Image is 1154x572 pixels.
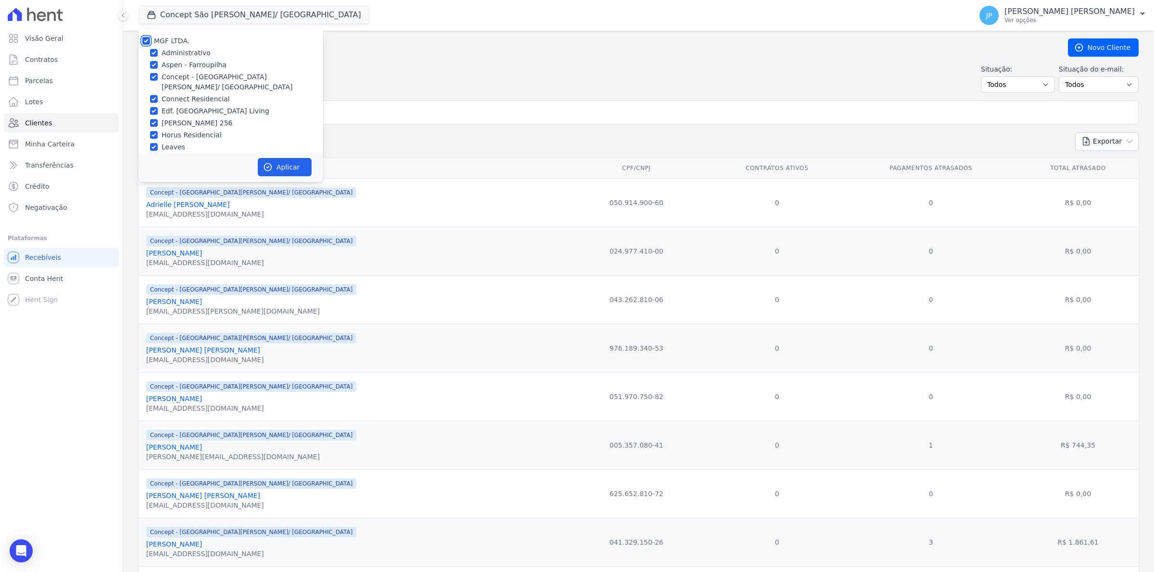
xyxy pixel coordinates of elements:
td: 0 [844,372,1017,421]
div: Open Intercom Messenger [10,539,33,562]
a: Minha Carteira [4,134,119,154]
td: 0 [710,324,844,372]
td: R$ 0,00 [1017,227,1139,275]
label: Administrativo [162,48,211,58]
button: Aplicar [258,158,312,176]
a: Novo Cliente [1068,38,1139,57]
span: Concept - [GEOGRAPHIC_DATA][PERSON_NAME]/ [GEOGRAPHIC_DATA] [146,333,356,343]
td: 0 [844,469,1017,518]
span: Concept - [GEOGRAPHIC_DATA][PERSON_NAME]/ [GEOGRAPHIC_DATA] [146,236,356,246]
td: 0 [844,275,1017,324]
label: Concept - [GEOGRAPHIC_DATA][PERSON_NAME]/ [GEOGRAPHIC_DATA] [162,72,323,92]
td: 1 [844,421,1017,469]
a: [PERSON_NAME] [146,298,202,305]
span: Crédito [25,182,50,191]
span: Minha Carteira [25,139,75,149]
td: 0 [710,178,844,227]
div: [EMAIL_ADDRESS][DOMAIN_NAME] [146,500,356,510]
p: [PERSON_NAME] [PERSON_NAME] [1004,7,1135,16]
label: Connect Residencial [162,94,230,104]
span: Concept - [GEOGRAPHIC_DATA][PERSON_NAME]/ [GEOGRAPHIC_DATA] [146,381,356,392]
a: Parcelas [4,71,119,90]
p: Ver opções [1004,16,1135,24]
span: Concept - [GEOGRAPHIC_DATA][PERSON_NAME]/ [GEOGRAPHIC_DATA] [146,430,356,440]
a: Lotes [4,92,119,111]
span: Visão Geral [25,34,63,43]
a: Adrielle [PERSON_NAME] [146,201,230,208]
span: Concept - [GEOGRAPHIC_DATA][PERSON_NAME]/ [GEOGRAPHIC_DATA] [146,284,356,295]
div: [EMAIL_ADDRESS][DOMAIN_NAME] [146,403,356,413]
span: Negativação [25,203,67,212]
span: Lotes [25,97,43,107]
span: Concept - [GEOGRAPHIC_DATA][PERSON_NAME]/ [GEOGRAPHIC_DATA] [146,187,356,198]
th: CPF/CNPJ [563,158,710,178]
a: Clientes [4,113,119,133]
td: 0 [710,469,844,518]
td: R$ 0,00 [1017,178,1139,227]
div: [EMAIL_ADDRESS][DOMAIN_NAME] [146,209,356,219]
div: [EMAIL_ADDRESS][DOMAIN_NAME] [146,549,356,559]
label: Leaves [162,142,185,152]
label: Horus Residencial [162,130,222,140]
label: Situação do e-mail: [1059,64,1139,74]
a: Recebíveis [4,248,119,267]
div: [EMAIL_ADDRESS][DOMAIN_NAME] [146,355,356,365]
td: 0 [710,421,844,469]
a: [PERSON_NAME] [PERSON_NAME] [146,346,260,354]
a: [PERSON_NAME] [146,249,202,257]
span: JP [986,12,992,19]
td: 0 [844,324,1017,372]
th: Nome [138,158,563,178]
h2: Clientes [138,39,1053,56]
a: Contratos [4,50,119,69]
span: Transferências [25,160,74,170]
span: Concept - [GEOGRAPHIC_DATA][PERSON_NAME]/ [GEOGRAPHIC_DATA] [146,478,356,489]
td: 051.970.750-82 [563,372,710,421]
td: R$ 1.861,61 [1017,518,1139,566]
td: 024.977.410-00 [563,227,710,275]
a: [PERSON_NAME] [146,540,202,548]
td: 0 [844,227,1017,275]
td: 0 [844,178,1017,227]
th: Pagamentos Atrasados [844,158,1017,178]
span: Conta Hent [25,274,63,283]
input: Buscar por nome, CPF ou e-mail [156,103,1134,122]
td: R$ 0,00 [1017,324,1139,372]
th: Total Atrasado [1017,158,1139,178]
div: [EMAIL_ADDRESS][DOMAIN_NAME] [146,258,356,268]
td: 0 [710,518,844,566]
td: 005.357.080-41 [563,421,710,469]
a: Negativação [4,198,119,217]
button: Concept São [PERSON_NAME]/ [GEOGRAPHIC_DATA] [138,6,369,24]
label: Aspen - Farroupilha [162,60,226,70]
label: Edf. [GEOGRAPHIC_DATA] Living [162,106,269,116]
span: Recebíveis [25,253,61,262]
td: R$ 0,00 [1017,275,1139,324]
td: 0 [710,372,844,421]
th: Contratos Ativos [710,158,844,178]
span: Clientes [25,118,52,128]
td: 3 [844,518,1017,566]
a: Visão Geral [4,29,119,48]
span: Parcelas [25,76,53,85]
td: R$ 0,00 [1017,372,1139,421]
span: Contratos [25,55,58,64]
a: [PERSON_NAME] [PERSON_NAME] [146,492,260,499]
a: [PERSON_NAME] [146,395,202,402]
a: Conta Hent [4,269,119,288]
td: R$ 0,00 [1017,469,1139,518]
button: Exportar [1075,132,1139,151]
button: JP [PERSON_NAME] [PERSON_NAME] Ver opções [972,2,1154,29]
td: R$ 744,35 [1017,421,1139,469]
td: 050.914.900-60 [563,178,710,227]
a: Crédito [4,177,119,196]
span: Concept - [GEOGRAPHIC_DATA][PERSON_NAME]/ [GEOGRAPHIC_DATA] [146,527,356,537]
div: Plataformas [8,232,115,244]
a: [PERSON_NAME] [146,443,202,451]
label: MGF LTDA. [154,37,189,45]
div: [PERSON_NAME][EMAIL_ADDRESS][DOMAIN_NAME] [146,452,356,462]
td: 0 [710,227,844,275]
td: 625.652.810-72 [563,469,710,518]
a: Transferências [4,156,119,175]
td: 041.329.150-26 [563,518,710,566]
